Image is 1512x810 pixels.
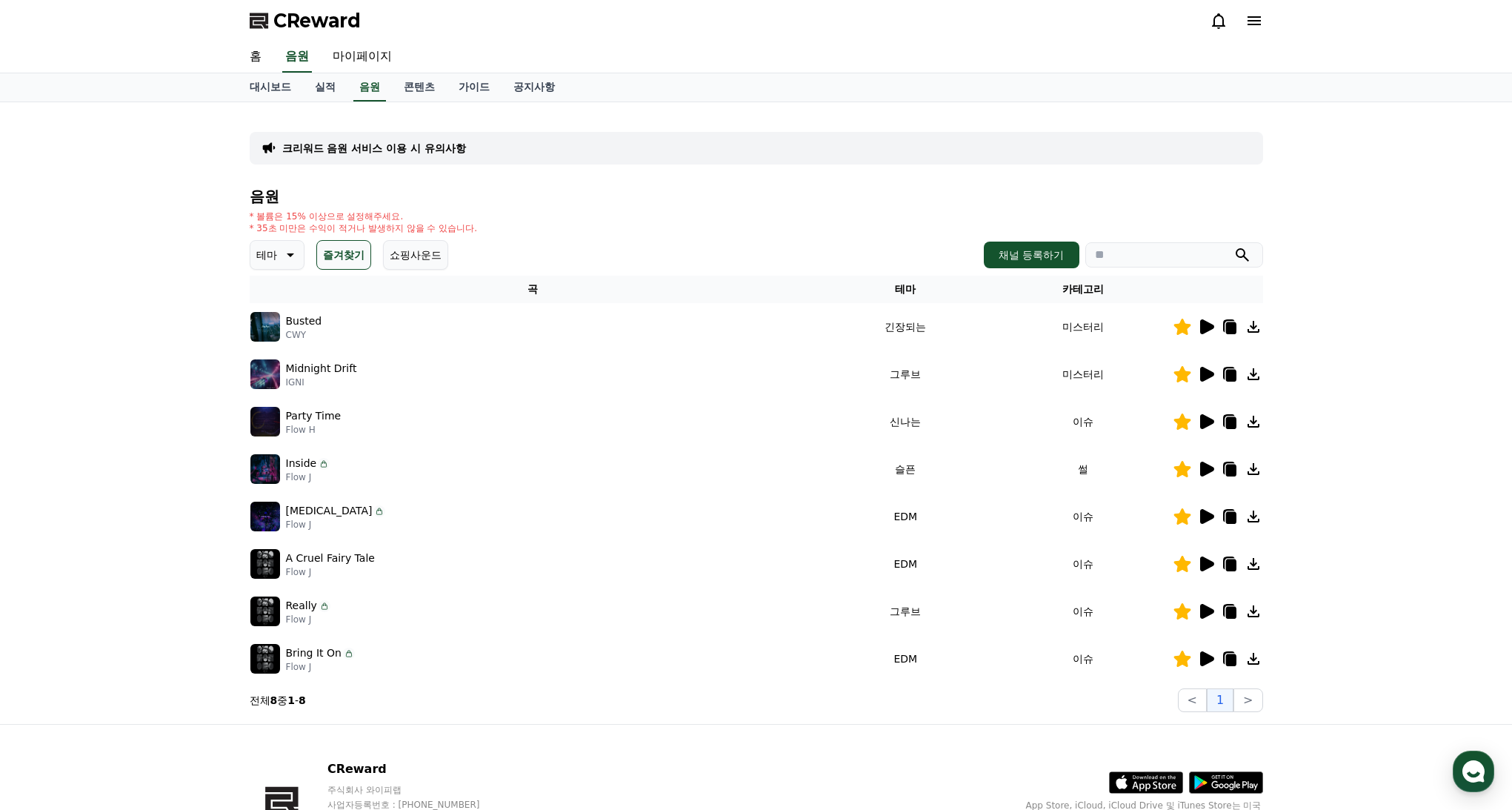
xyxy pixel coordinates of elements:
[994,635,1172,683] td: 이슈
[286,614,330,625] p: Flow J
[299,694,306,706] strong: 8
[816,303,994,351] td: 긴장되는
[282,141,466,156] a: 크리워드 음원 서비스 이용 시 유의사항
[286,329,322,341] p: CWY
[816,588,994,635] td: 그루브
[238,42,273,73] a: 홈
[286,376,357,388] p: IGNI
[250,312,280,342] img: music
[994,540,1172,588] td: 이슈
[286,598,317,614] p: Really
[219,492,256,504] span: Settings
[250,597,280,626] img: music
[123,493,167,505] span: Messages
[816,493,994,540] td: EDM
[286,551,375,566] p: A Cruel Fairy Tale
[816,445,994,493] td: 슬픈
[1233,688,1262,712] button: >
[98,470,191,507] a: Messages
[286,566,375,578] p: Flow J
[286,471,330,483] p: Flow J
[383,240,448,270] button: 쇼핑사운드
[238,73,303,102] a: 대시보드
[250,502,280,531] img: music
[327,784,508,796] p: 주식회사 와이피랩
[1207,688,1233,712] button: 1
[250,644,280,674] img: music
[321,42,404,73] a: 마이페이지
[38,492,64,504] span: Home
[816,540,994,588] td: EDM
[286,456,317,471] p: Inside
[353,73,386,102] a: 음원
[270,694,278,706] strong: 8
[256,245,277,265] p: 테마
[994,276,1172,303] th: 카테고리
[250,9,361,33] a: CReward
[327,760,508,778] p: CReward
[250,240,304,270] button: 테마
[250,407,280,436] img: music
[1178,688,1207,712] button: <
[273,9,361,33] span: CReward
[250,276,817,303] th: 곡
[286,519,386,531] p: Flow J
[282,42,312,73] a: 음원
[392,73,447,102] a: 콘텐츠
[816,276,994,303] th: 테마
[316,240,371,270] button: 즐겨찾기
[250,549,280,579] img: music
[303,73,347,102] a: 실적
[250,222,478,234] p: * 35초 미만은 수익이 적거나 발생하지 않을 수 있습니다.
[286,661,355,673] p: Flow J
[286,503,373,519] p: [MEDICAL_DATA]
[994,398,1172,445] td: 이슈
[250,359,280,389] img: music
[286,313,322,329] p: Busted
[816,635,994,683] td: EDM
[816,351,994,398] td: 그루브
[287,694,295,706] strong: 1
[4,470,98,507] a: Home
[286,361,357,376] p: Midnight Drift
[994,445,1172,493] td: 썰
[286,408,342,424] p: Party Time
[250,188,1263,205] h4: 음원
[286,645,342,661] p: Bring It On
[816,398,994,445] td: 신나는
[994,493,1172,540] td: 이슈
[286,424,342,436] p: Flow H
[250,693,306,708] p: 전체 중 -
[994,351,1172,398] td: 미스터리
[994,303,1172,351] td: 미스터리
[447,73,502,102] a: 가이드
[250,210,478,222] p: * 볼륨은 15% 이상으로 설정해주세요.
[502,73,567,102] a: 공지사항
[191,470,284,507] a: Settings
[994,588,1172,635] td: 이슈
[250,454,280,484] img: music
[984,242,1079,268] button: 채널 등록하기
